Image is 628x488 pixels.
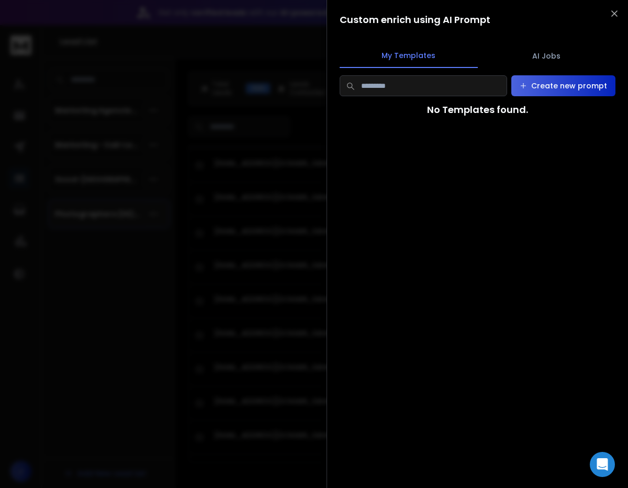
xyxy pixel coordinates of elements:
[511,75,615,96] button: Create new prompt
[340,13,490,27] h1: Custom enrich using AI Prompt
[427,103,528,117] h1: No Templates found.
[590,452,615,477] div: Open Intercom Messenger
[340,44,478,68] button: My Templates
[478,44,616,67] button: AI Jobs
